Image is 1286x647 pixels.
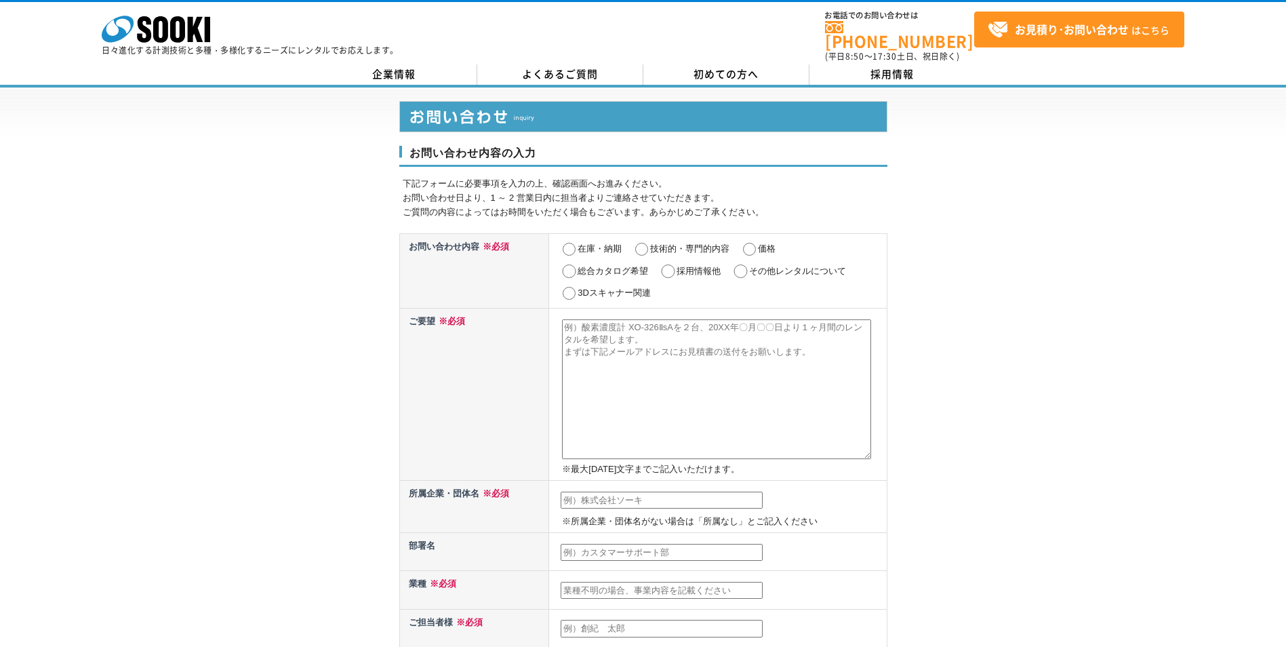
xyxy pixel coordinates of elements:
[578,243,622,254] label: 在庫・納期
[479,241,509,252] span: ※必須
[561,582,763,600] input: 業種不明の場合、事業内容を記載ください
[561,544,763,562] input: 例）カスタマーサポート部
[403,177,887,219] p: 下記フォームに必要事項を入力の上、確認画面へお進みください。 お問い合わせ日より、1 ～ 2 営業日内に担当者よりご連絡させていただきます。 ご質問の内容によってはお時間をいただく場合もございま...
[426,579,456,589] span: ※必須
[561,620,763,638] input: 例）創紀 太郎
[477,64,643,85] a: よくあるご質問
[399,481,549,533] th: 所属企業・団体名
[562,463,883,477] p: ※最大[DATE]文字までご記入いただけます。
[825,21,974,49] a: [PHONE_NUMBER]
[311,64,477,85] a: 企業情報
[399,571,549,609] th: 業種
[974,12,1184,47] a: お見積り･お問い合わせはこちら
[399,308,549,480] th: ご要望
[435,316,465,326] span: ※必須
[562,515,883,529] p: ※所属企業・団体名がない場合は「所属なし」とご記入ください
[578,288,651,298] label: 3Dスキャナー関連
[872,50,897,62] span: 17:30
[479,488,509,498] span: ※必須
[399,533,549,571] th: 部署名
[749,266,846,276] label: その他レンタルについて
[399,233,549,308] th: お問い合わせ内容
[758,243,776,254] label: 価格
[809,64,976,85] a: 採用情報
[988,20,1169,40] span: はこちら
[694,66,759,81] span: 初めての方へ
[845,50,864,62] span: 8:50
[399,609,549,647] th: ご担当者様
[453,617,483,627] span: ※必須
[399,101,887,132] img: お問い合わせ
[825,12,974,20] span: お電話でのお問い合わせは
[578,266,648,276] label: 総合カタログ希望
[825,50,959,62] span: (平日 ～ 土日、祝日除く)
[650,243,729,254] label: 技術的・専門的内容
[1015,21,1129,37] strong: お見積り･お問い合わせ
[561,492,763,509] input: 例）株式会社ソーキ
[399,146,887,168] h3: お問い合わせ内容の入力
[677,266,721,276] label: 採用情報他
[102,46,399,54] p: 日々進化する計測技術と多種・多様化するニーズにレンタルでお応えします。
[643,64,809,85] a: 初めての方へ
